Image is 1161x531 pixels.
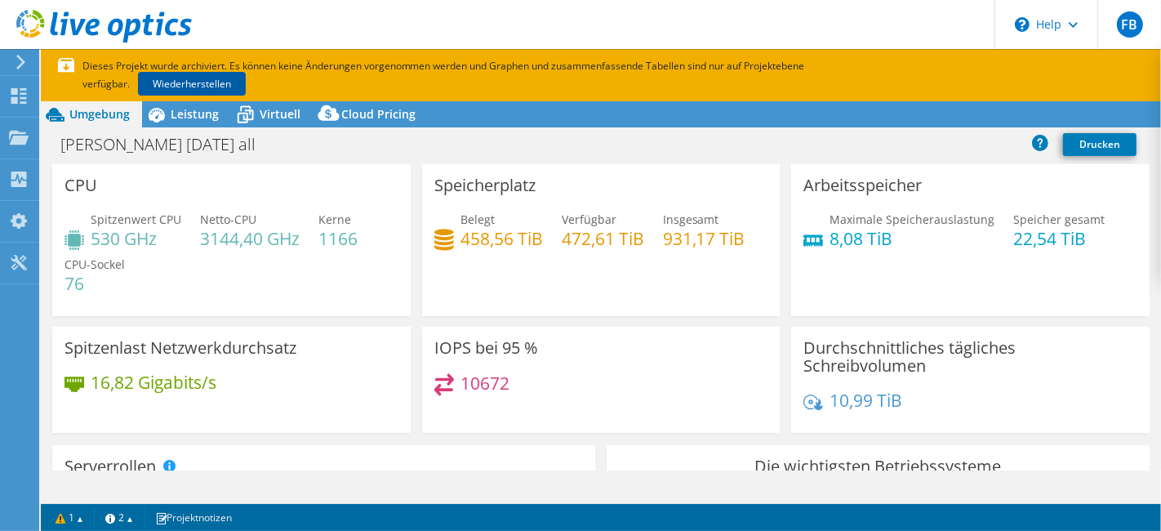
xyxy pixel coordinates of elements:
h1: [PERSON_NAME] [DATE] all [53,136,281,154]
a: Projektnotizen [144,507,243,528]
a: Wiederherstellen [138,72,246,96]
h4: 22,54 TiB [1013,230,1105,248]
span: Kerne [318,212,351,227]
span: Virtuell [260,106,300,122]
h3: Speicherplatz [434,176,536,194]
h4: 10672 [460,374,509,392]
span: Maximale Speicherauslastung [830,212,994,227]
h4: 16,82 Gigabits/s [91,373,216,391]
h3: Arbeitsspeicher [803,176,922,194]
h3: Die wichtigsten Betriebssysteme [619,457,1137,475]
h3: Serverrollen [64,457,156,475]
a: 1 [44,507,95,528]
h4: 530 GHz [91,230,181,248]
h4: 10,99 TiB [830,391,902,409]
h4: 458,56 TiB [460,230,543,248]
span: Belegt [460,212,495,227]
span: Netto-CPU [200,212,256,227]
h3: Durchschnittliches tägliches Schreibvolumen [803,339,1137,375]
span: Umgebung [69,106,130,122]
h3: Spitzenlast Netzwerkdurchsatz [64,339,296,357]
span: Verfügbar [562,212,616,227]
span: Spitzenwert CPU [91,212,181,227]
span: FB [1117,11,1143,38]
h4: 3144,40 GHz [200,230,300,248]
h4: 472,61 TiB [562,230,644,248]
span: Leistung [171,106,219,122]
span: Speicher gesamt [1013,212,1105,227]
a: 2 [94,507,145,528]
h3: IOPS bei 95 % [434,339,538,357]
h4: 931,17 TiB [663,230,745,248]
svg: \n [1015,17,1030,32]
h4: 8,08 TiB [830,230,994,248]
a: Drucken [1063,133,1137,156]
span: Insgesamt [663,212,719,227]
h3: CPU [64,176,97,194]
h4: 76 [64,274,125,292]
p: Dieses Projekt wurde archiviert. Es können keine Änderungen vorgenommen werden und Graphen und zu... [58,57,858,93]
h4: 1166 [318,230,358,248]
span: CPU-Sockel [64,257,125,272]
span: Cloud Pricing [341,106,416,122]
